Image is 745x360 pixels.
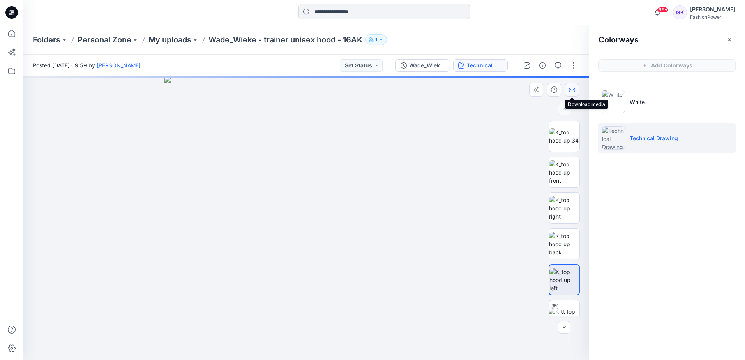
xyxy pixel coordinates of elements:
img: K_top hood up left [549,268,579,292]
img: K_tt top hood up [549,307,579,324]
p: White [630,98,645,106]
div: FashionPower [690,14,735,20]
h2: Colorways [598,35,639,44]
div: Wade_Wieke - trainer unisex hood - 16AK [409,61,445,70]
div: GK [673,5,687,19]
div: [PERSON_NAME] [690,5,735,14]
span: Posted [DATE] 09:59 by [33,61,141,69]
span: 99+ [657,7,669,13]
a: Folders [33,34,60,45]
button: 1 [365,34,387,45]
img: White [602,90,625,113]
button: Technical Drawing [453,59,508,72]
img: K_top hood up front [549,160,579,185]
img: Technical Drawing [602,126,625,150]
img: K_top hood up right [549,196,579,221]
div: Technical Drawing [467,61,503,70]
p: 1 [375,35,377,44]
a: My uploads [148,34,191,45]
img: eyJhbGciOiJIUzI1NiIsImtpZCI6IjAiLCJzbHQiOiJzZXMiLCJ0eXAiOiJKV1QifQ.eyJkYXRhIjp7InR5cGUiOiJzdG9yYW... [164,76,448,360]
button: Details [536,59,549,72]
button: Wade_Wieke - trainer unisex hood - 16AK [395,59,450,72]
p: Wade_Wieke - trainer unisex hood - 16AK [208,34,362,45]
a: [PERSON_NAME] [97,62,141,69]
img: K_top hood up back [549,232,579,256]
a: Personal Zone [78,34,131,45]
img: K_top hood up 34 [549,128,579,145]
p: Technical Drawing [630,134,678,142]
